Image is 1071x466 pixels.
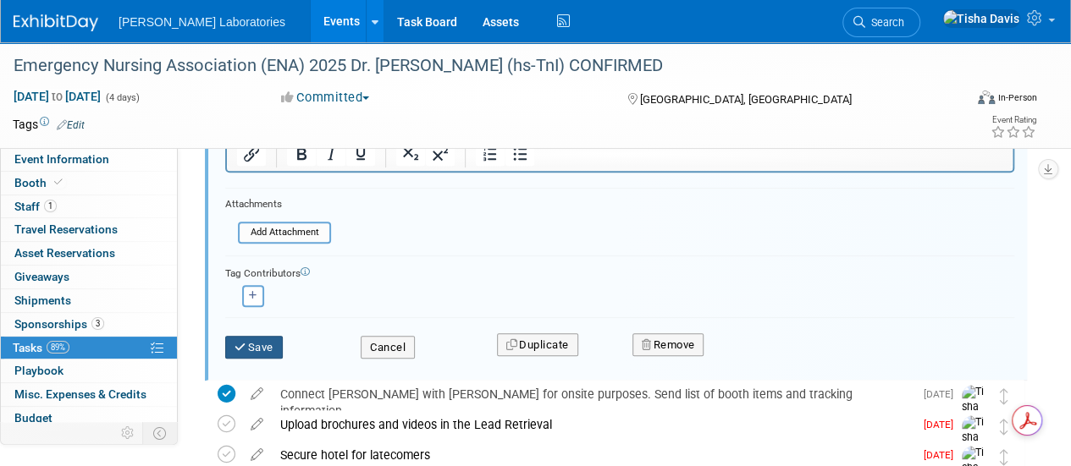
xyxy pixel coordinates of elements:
[225,197,331,211] div: Attachments
[14,317,104,331] span: Sponsorships
[887,88,1037,113] div: Event Format
[9,7,777,23] body: Rich Text Area. Press ALT-0 for help.
[632,333,704,357] button: Remove
[1,172,177,195] a: Booth
[1,242,177,265] a: Asset Reservations
[505,142,534,166] button: Bullet list
[1,337,177,359] a: Tasks89%
[13,89,102,104] span: [DATE] [DATE]
[54,178,63,187] i: Booth reservation complete
[14,270,69,283] span: Giveaways
[237,142,266,166] button: Insert/edit link
[13,341,69,354] span: Tasks
[1000,388,1008,404] i: Move task
[426,142,455,166] button: Superscript
[242,417,272,432] a: edit
[865,16,904,29] span: Search
[14,387,146,401] span: Misc. Expenses & Credits
[272,380,914,426] div: Connect [PERSON_NAME] with [PERSON_NAME] for onsite purposes. Send list of booth items and tracki...
[1,407,177,430] a: Budget
[962,415,987,460] img: Tisha Davis
[1,313,177,336] a: Sponsorships3
[225,263,1014,281] div: Tag Contributors
[14,364,63,377] span: Playbook
[287,142,316,166] button: Bold
[396,142,425,166] button: Subscript
[924,449,962,461] span: [DATE]
[924,419,962,430] span: [DATE]
[14,176,66,189] span: Booth
[57,119,85,131] a: Edit
[14,411,52,425] span: Budget
[1,148,177,171] a: Event Information
[1,266,177,288] a: Giveaways
[49,90,65,103] span: to
[639,93,851,106] span: [GEOGRAPHIC_DATA], [GEOGRAPHIC_DATA]
[14,14,98,31] img: ExhibitDay
[1000,449,1008,465] i: Move task
[317,142,345,166] button: Italic
[361,336,415,359] button: Cancel
[924,388,962,400] span: [DATE]
[47,341,69,354] span: 89%
[1,383,177,406] a: Misc. Expenses & Credits
[242,387,272,402] a: edit
[1,218,177,241] a: Travel Reservations
[1,359,177,382] a: Playbook
[44,200,57,212] span: 1
[14,246,115,260] span: Asset Reservations
[113,422,143,444] td: Personalize Event Tab Strip
[346,142,375,166] button: Underline
[225,336,283,359] button: Save
[14,152,109,166] span: Event Information
[1000,419,1008,435] i: Move task
[962,385,987,430] img: Tisha Davis
[997,91,1037,104] div: In-Person
[991,116,1036,124] div: Event Rating
[497,333,578,357] button: Duplicate
[91,317,104,330] span: 3
[942,9,1020,28] img: Tisha Davis
[1,195,177,218] a: Staff1
[275,89,376,107] button: Committed
[8,51,950,81] div: Emergency Nursing Association (ENA) 2025 Dr. [PERSON_NAME] (hs-TnI) CONFIRMED
[272,410,914,439] div: Upload brochures and videos in the Lead Retrieval
[104,92,140,103] span: (4 days)
[242,447,272,463] a: edit
[14,200,57,213] span: Staff
[842,8,920,37] a: Search
[14,222,118,236] span: Travel Reservations
[978,90,995,104] img: Format-Inperson.png
[143,422,178,444] td: Toggle Event Tabs
[13,116,85,133] td: Tags
[14,293,71,307] span: Shipments
[1,289,177,312] a: Shipments
[119,15,285,29] span: [PERSON_NAME] Laboratories
[476,142,505,166] button: Numbered list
